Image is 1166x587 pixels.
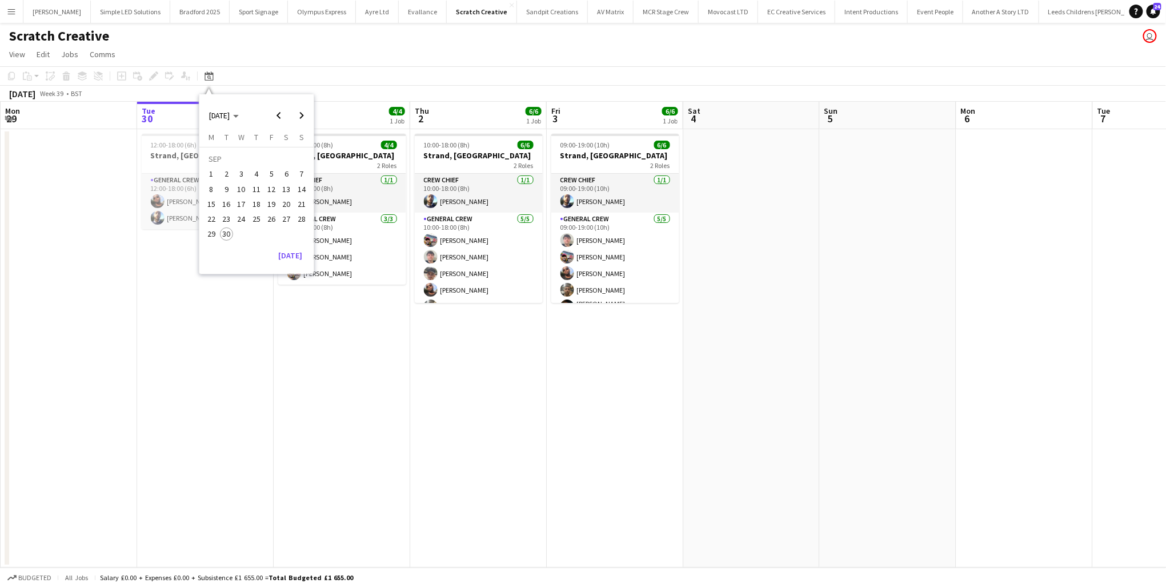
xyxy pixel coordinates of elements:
span: 4 [686,112,700,125]
span: 4/4 [381,141,397,149]
span: 30 [140,112,155,125]
span: F [270,132,274,142]
span: 2 Roles [378,161,397,170]
span: Mon [961,106,976,116]
button: Intent Productions [835,1,908,23]
button: EC Creative Services [758,1,835,23]
div: 10:00-18:00 (8h)6/6Strand, [GEOGRAPHIC_DATA]2 RolesCrew Chief1/110:00-18:00 (8h)[PERSON_NAME]Gene... [415,134,543,303]
button: Sandpit Creations [517,1,588,23]
span: 15 [205,197,218,211]
span: 2 [413,112,429,125]
app-card-role: General Crew5/510:00-18:00 (8h)[PERSON_NAME][PERSON_NAME][PERSON_NAME][PERSON_NAME][PERSON_NAME] [415,213,543,318]
button: 07-09-2025 [294,166,309,181]
span: 30 [220,227,234,241]
button: 28-09-2025 [294,211,309,226]
span: 10:00-18:00 (8h) [424,141,470,149]
span: Thu [415,106,429,116]
span: 6 [959,112,976,125]
span: Fri [551,106,560,116]
span: 29 [3,112,20,125]
button: Previous month [267,104,290,127]
h3: Strand, [GEOGRAPHIC_DATA] [551,150,679,161]
span: Budgeted [18,574,51,582]
button: 11-09-2025 [249,182,264,197]
span: 29 [205,227,218,241]
button: 24-09-2025 [234,211,249,226]
span: Sun [824,106,838,116]
span: 7 [295,167,308,181]
span: 6/6 [662,107,678,115]
button: 04-09-2025 [249,166,264,181]
span: 24 [235,212,249,226]
span: 5 [265,167,278,181]
span: 6/6 [526,107,542,115]
span: 2 Roles [514,161,534,170]
button: Evallance [399,1,447,23]
button: Choose month and year [205,105,243,126]
app-card-role: Crew Chief1/110:00-18:00 (8h)[PERSON_NAME] [278,174,406,213]
span: Sat [688,106,700,116]
a: View [5,47,30,62]
app-user-avatar: Dominic Riley [1143,29,1157,43]
app-card-role: General Crew2/212:00-18:00 (6h)[PERSON_NAME][PERSON_NAME] [142,174,270,229]
span: Total Budgeted £1 655.00 [269,573,353,582]
span: 6/6 [654,141,670,149]
button: Ayre Ltd [356,1,399,23]
span: 4 [250,167,263,181]
span: 17 [235,197,249,211]
button: 18-09-2025 [249,197,264,211]
span: 12 [265,182,278,196]
div: 10:00-18:00 (8h)4/4Strand, [GEOGRAPHIC_DATA]2 RolesCrew Chief1/110:00-18:00 (8h)[PERSON_NAME]Gene... [278,134,406,285]
span: 3 [235,167,249,181]
div: 1 Job [663,117,678,125]
span: 8 [205,182,218,196]
button: Next month [290,104,313,127]
span: W [238,132,245,142]
span: 24 [1153,3,1161,10]
button: 14-09-2025 [294,182,309,197]
span: 22 [205,212,218,226]
a: Edit [32,47,54,62]
span: 23 [220,212,234,226]
span: 26 [265,212,278,226]
div: 1 Job [390,117,404,125]
button: AV Matrix [588,1,634,23]
button: [PERSON_NAME] [23,1,91,23]
span: 18 [250,197,263,211]
span: 13 [280,182,294,196]
span: 20 [280,197,294,211]
span: S [299,132,304,142]
button: 13-09-2025 [279,182,294,197]
button: 15-09-2025 [204,197,219,211]
span: Tue [1097,106,1111,116]
button: 30-09-2025 [219,226,234,241]
button: [DATE] [274,246,307,265]
button: 09-09-2025 [219,182,234,197]
a: Jobs [57,47,83,62]
span: 14 [295,182,308,196]
button: 10-09-2025 [234,182,249,197]
button: Movocast LTD [699,1,758,23]
app-job-card: 09:00-19:00 (10h)6/6Strand, [GEOGRAPHIC_DATA]2 RolesCrew Chief1/109:00-19:00 (10h)[PERSON_NAME]Ge... [551,134,679,303]
span: 12:00-18:00 (6h) [151,141,197,149]
div: BST [71,89,82,98]
div: Salary £0.00 + Expenses £0.00 + Subsistence £1 655.00 = [100,573,353,582]
span: T [225,132,229,142]
button: 26-09-2025 [264,211,279,226]
span: T [254,132,258,142]
button: 03-09-2025 [234,166,249,181]
span: 7 [1096,112,1111,125]
button: 06-09-2025 [279,166,294,181]
button: Leeds Childrens [PERSON_NAME] [1039,1,1154,23]
app-card-role: General Crew3/310:00-18:00 (8h)[PERSON_NAME][PERSON_NAME][PERSON_NAME] [278,213,406,285]
h1: Scratch Creative [9,27,109,45]
span: All jobs [63,573,90,582]
span: 11 [250,182,263,196]
span: 3 [550,112,560,125]
button: 27-09-2025 [279,211,294,226]
button: 08-09-2025 [204,182,219,197]
span: Jobs [61,49,78,59]
button: Simple LED Solutions [91,1,170,23]
app-card-role: Crew Chief1/110:00-18:00 (8h)[PERSON_NAME] [415,174,543,213]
